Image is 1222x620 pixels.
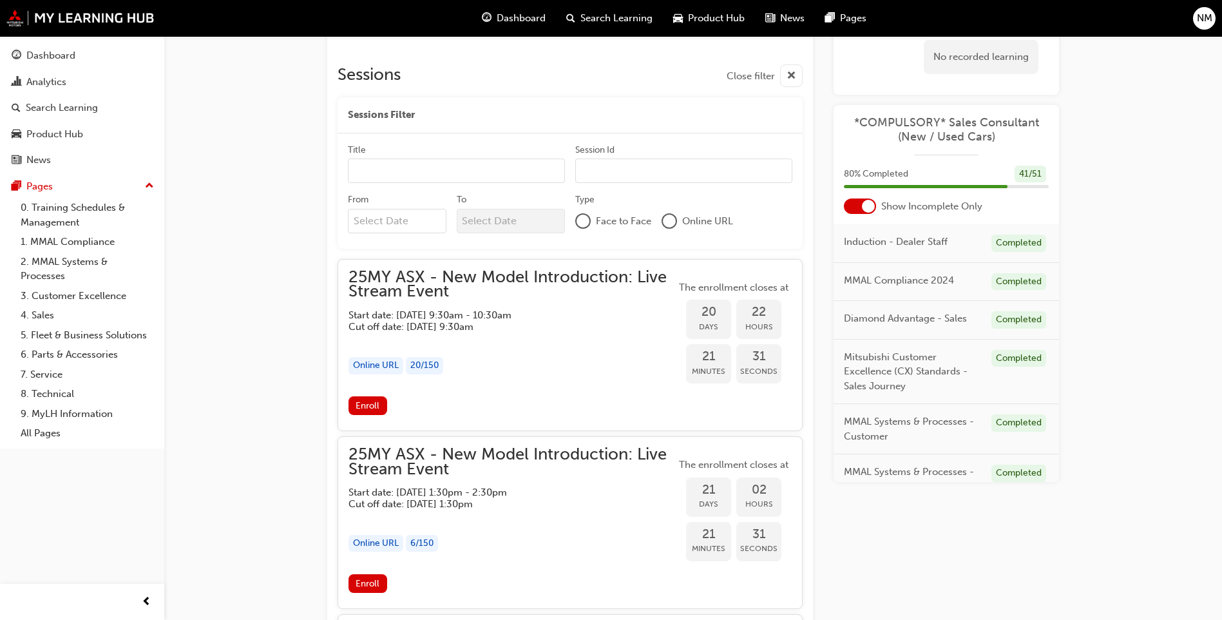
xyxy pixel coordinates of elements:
div: Type [575,193,595,206]
a: 1. MMAL Compliance [15,232,159,252]
div: 6 / 150 [406,535,438,552]
a: Dashboard [5,44,159,68]
span: 21 [686,527,731,542]
a: Search Learning [5,96,159,120]
h5: Start date: [DATE] 9:30am - 10:30am [348,309,655,321]
span: news-icon [765,10,775,26]
a: 9. MyLH Information [15,404,159,424]
div: To [457,193,466,206]
span: Online URL [682,214,733,229]
button: Enroll [348,396,387,415]
a: 5. Fleet & Business Solutions [15,325,159,345]
div: Title [348,144,366,157]
span: 25MY ASX - New Model Introduction: Live Stream Event [348,270,676,299]
a: search-iconSearch Learning [556,5,663,32]
div: Completed [991,350,1046,367]
a: 0. Training Schedules & Management [15,198,159,232]
span: Days [686,497,731,512]
a: car-iconProduct Hub [663,5,755,32]
span: Induction - Dealer Staff [844,235,948,249]
div: Online URL [348,535,403,552]
a: 4. Sales [15,305,159,325]
div: 41 / 51 [1015,166,1046,183]
input: From [348,209,446,233]
span: Enroll [356,400,379,411]
button: Enroll [348,574,387,593]
span: 80 % Completed [844,167,908,182]
span: up-icon [145,178,154,195]
a: guage-iconDashboard [472,5,556,32]
span: 25MY ASX - New Model Introduction: Live Stream Event [348,447,676,476]
a: 8. Technical [15,384,159,404]
span: prev-icon [142,594,151,610]
div: No recorded learning [924,40,1038,74]
span: search-icon [12,102,21,114]
div: From [348,193,368,206]
a: *COMPULSORY* Sales Consultant (New / Used Cars) [844,115,1049,144]
div: Online URL [348,357,403,374]
a: 2. MMAL Systems & Processes [15,252,159,286]
span: 22 [736,305,781,320]
button: NM [1193,7,1216,30]
span: MMAL Systems & Processes - Customer [844,414,981,443]
div: Search Learning [26,101,98,115]
button: Close filter [727,64,803,87]
div: 20 / 150 [406,357,443,374]
span: Dashboard [497,11,546,26]
div: Completed [991,235,1046,252]
span: Product Hub [688,11,745,26]
span: Sessions Filter [348,108,415,122]
span: Minutes [686,541,731,556]
a: News [5,148,159,172]
button: DashboardAnalyticsSearch LearningProduct HubNews [5,41,159,175]
a: Product Hub [5,122,159,146]
div: Analytics [26,75,66,90]
div: Session Id [575,144,615,157]
button: Pages [5,175,159,199]
a: Analytics [5,70,159,94]
div: Product Hub [26,127,83,142]
span: Show Incomplete Only [881,199,982,214]
span: Search Learning [580,11,653,26]
a: news-iconNews [755,5,815,32]
span: chart-icon [12,77,21,88]
span: Face to Face [596,214,651,229]
span: The enrollment closes at [676,280,792,295]
h2: Sessions [338,64,401,87]
span: 02 [736,483,781,498]
span: guage-icon [482,10,492,26]
span: News [780,11,805,26]
span: Hours [736,320,781,334]
span: search-icon [566,10,575,26]
span: 20 [686,305,731,320]
a: All Pages [15,423,159,443]
div: Completed [991,311,1046,329]
h5: Cut off date: [DATE] 9:30am [348,321,655,333]
span: 21 [686,349,731,364]
a: 7. Service [15,365,159,385]
span: Mitsubishi Customer Excellence (CX) Standards - Sales Journey [844,350,981,394]
span: Hours [736,497,781,512]
span: NM [1197,11,1212,26]
h5: Start date: [DATE] 1:30pm - 2:30pm [348,487,655,498]
span: Close filter [727,69,775,84]
div: Completed [991,414,1046,432]
img: mmal [6,10,155,26]
span: guage-icon [12,50,21,62]
span: 21 [686,483,731,498]
span: pages-icon [12,181,21,193]
span: 31 [736,349,781,364]
span: Days [686,320,731,334]
span: Minutes [686,364,731,379]
span: Diamond Advantage - Sales [844,311,967,326]
div: Pages [26,179,53,194]
span: pages-icon [825,10,835,26]
span: 31 [736,527,781,542]
button: 25MY ASX - New Model Introduction: Live Stream EventStart date: [DATE] 9:30am - 10:30am Cut off d... [348,270,792,421]
span: MMAL Systems & Processes - General [844,465,981,494]
span: The enrollment closes at [676,458,792,472]
button: 25MY ASX - New Model Introduction: Live Stream EventStart date: [DATE] 1:30pm - 2:30pm Cut off da... [348,447,792,598]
